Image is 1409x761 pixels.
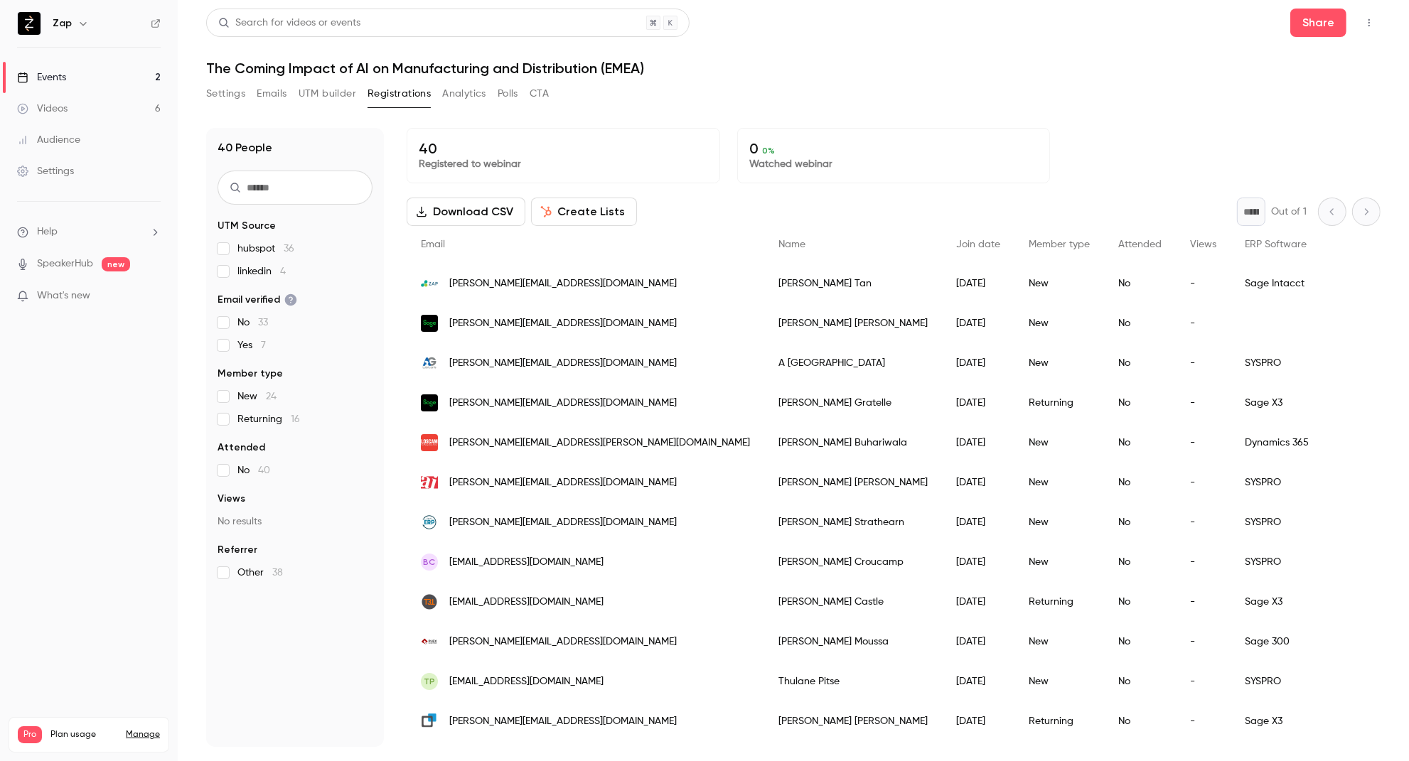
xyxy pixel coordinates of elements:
[1014,303,1104,343] div: New
[449,356,677,371] span: [PERSON_NAME][EMAIL_ADDRESS][DOMAIN_NAME]
[218,543,257,557] span: Referrer
[942,383,1014,423] div: [DATE]
[1231,383,1401,423] div: Sage X3
[421,474,438,491] img: alumind.com.au
[942,582,1014,622] div: [DATE]
[17,164,74,178] div: Settings
[218,219,373,580] section: facet-groups
[299,82,356,105] button: UTM builder
[144,290,161,303] iframe: Noticeable Trigger
[421,355,438,372] img: aglubricants.co.za
[218,441,265,455] span: Attended
[449,276,677,291] span: [PERSON_NAME][EMAIL_ADDRESS][DOMAIN_NAME]
[421,434,438,451] img: loscam.com
[1104,701,1176,741] div: No
[956,239,1000,249] span: Join date
[764,701,942,741] div: [PERSON_NAME] [PERSON_NAME]
[1104,383,1176,423] div: No
[449,674,604,689] span: [EMAIL_ADDRESS][DOMAIN_NAME]
[764,582,942,622] div: [PERSON_NAME] Castle
[1014,582,1104,622] div: Returning
[1014,423,1104,463] div: New
[749,140,1039,157] p: 0
[1014,343,1104,383] div: New
[37,288,90,303] span: What's new
[1014,701,1104,741] div: Returning
[421,713,438,730] img: synergerp.com
[126,729,160,740] a: Manage
[1231,582,1401,622] div: Sage X3
[53,16,72,31] h6: Zap
[218,367,283,381] span: Member type
[1029,239,1090,249] span: Member type
[531,198,637,226] button: Create Lists
[17,133,80,147] div: Audience
[449,555,604,570] span: [EMAIL_ADDRESS][DOMAIN_NAME]
[258,318,268,328] span: 33
[237,463,270,477] span: No
[1176,303,1231,343] div: -
[1104,582,1176,622] div: No
[1176,383,1231,423] div: -
[764,662,942,701] div: Thulane Pitse
[237,566,283,580] span: Other
[37,225,58,239] span: Help
[749,157,1039,171] p: Watched webinar
[17,70,66,85] div: Events
[218,514,373,529] p: No results
[942,542,1014,582] div: [DATE]
[1176,264,1231,303] div: -
[37,257,93,271] a: SpeakerHub
[942,701,1014,741] div: [DATE]
[1104,303,1176,343] div: No
[1176,502,1231,542] div: -
[424,556,436,568] span: BC
[764,383,942,423] div: [PERSON_NAME] Gratelle
[1176,662,1231,701] div: -
[272,568,283,578] span: 38
[764,264,942,303] div: [PERSON_NAME] Tan
[1176,582,1231,622] div: -
[1231,463,1401,502] div: SYSPRO
[1231,423,1401,463] div: Dynamics 365
[1104,542,1176,582] div: No
[1176,701,1231,741] div: -
[942,662,1014,701] div: [DATE]
[942,303,1014,343] div: [DATE]
[1014,383,1104,423] div: Returning
[206,60,1381,77] h1: The Coming Impact of AI on Manufacturing and Distribution (EMEA)
[1231,343,1401,383] div: SYSPRO
[258,465,270,475] span: 40
[266,392,277,401] span: 24
[1176,463,1231,502] div: -
[1231,662,1401,701] div: SYSPRO
[291,414,300,424] span: 16
[942,622,1014,662] div: [DATE]
[764,502,942,542] div: [PERSON_NAME] Strathearn
[102,257,130,271] span: new
[368,82,431,105] button: Registrations
[1245,239,1307,249] span: ERP Software
[280,266,286,276] span: 4
[284,244,294,254] span: 36
[449,316,677,331] span: [PERSON_NAME][EMAIL_ADDRESS][DOMAIN_NAME]
[1176,423,1231,463] div: -
[1176,622,1231,662] div: -
[1231,502,1401,542] div: SYSPRO
[1014,502,1104,542] div: New
[218,293,297,307] span: Email verified
[218,139,272,156] h1: 40 People
[50,729,117,740] span: Plan usage
[764,542,942,582] div: [PERSON_NAME] Croucamp
[449,396,677,411] span: [PERSON_NAME][EMAIL_ADDRESS][DOMAIN_NAME]
[764,622,942,662] div: [PERSON_NAME] Moussa
[237,338,266,352] span: Yes
[1104,264,1176,303] div: No
[762,146,775,156] span: 0 %
[237,412,300,426] span: Returning
[1014,622,1104,662] div: New
[449,595,604,610] span: [EMAIL_ADDRESS][DOMAIN_NAME]
[18,726,42,743] span: Pro
[1104,622,1176,662] div: No
[1190,239,1216,249] span: Views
